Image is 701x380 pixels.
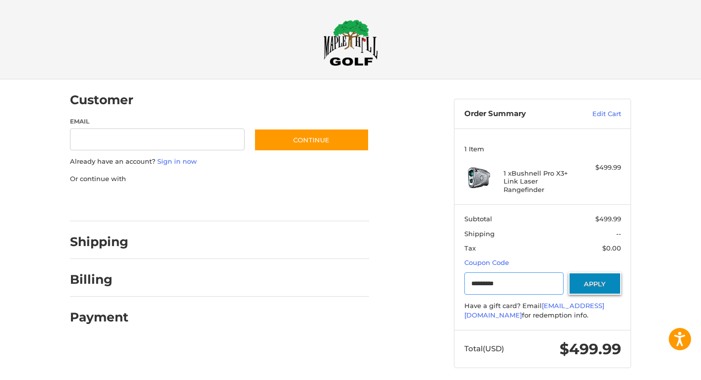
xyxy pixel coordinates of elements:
[70,92,133,108] h2: Customer
[595,215,621,223] span: $499.99
[582,163,621,173] div: $499.99
[464,145,621,153] h3: 1 Item
[464,344,504,353] span: Total (USD)
[464,258,509,266] a: Coupon Code
[70,234,128,250] h2: Shipping
[464,301,621,320] div: Have a gift card? Email for redemption info.
[323,19,378,66] img: Maple Hill Golf
[464,272,564,295] input: Gift Certificate or Coupon Code
[70,174,369,184] p: Or continue with
[464,244,476,252] span: Tax
[560,340,621,358] span: $499.99
[616,230,621,238] span: --
[70,310,128,325] h2: Payment
[70,117,245,126] label: Email
[464,230,495,238] span: Shipping
[464,215,492,223] span: Subtotal
[571,109,621,119] a: Edit Cart
[70,272,128,287] h2: Billing
[464,109,571,119] h3: Order Summary
[504,169,579,193] h4: 1 x Bushnell Pro X3+ Link Laser Rangefinder
[602,244,621,252] span: $0.00
[569,272,621,295] button: Apply
[254,128,369,151] button: Continue
[235,193,310,211] iframe: PayPal-venmo
[67,193,141,211] iframe: PayPal-paypal
[157,157,197,165] a: Sign in now
[70,157,369,167] p: Already have an account?
[151,193,225,211] iframe: PayPal-paylater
